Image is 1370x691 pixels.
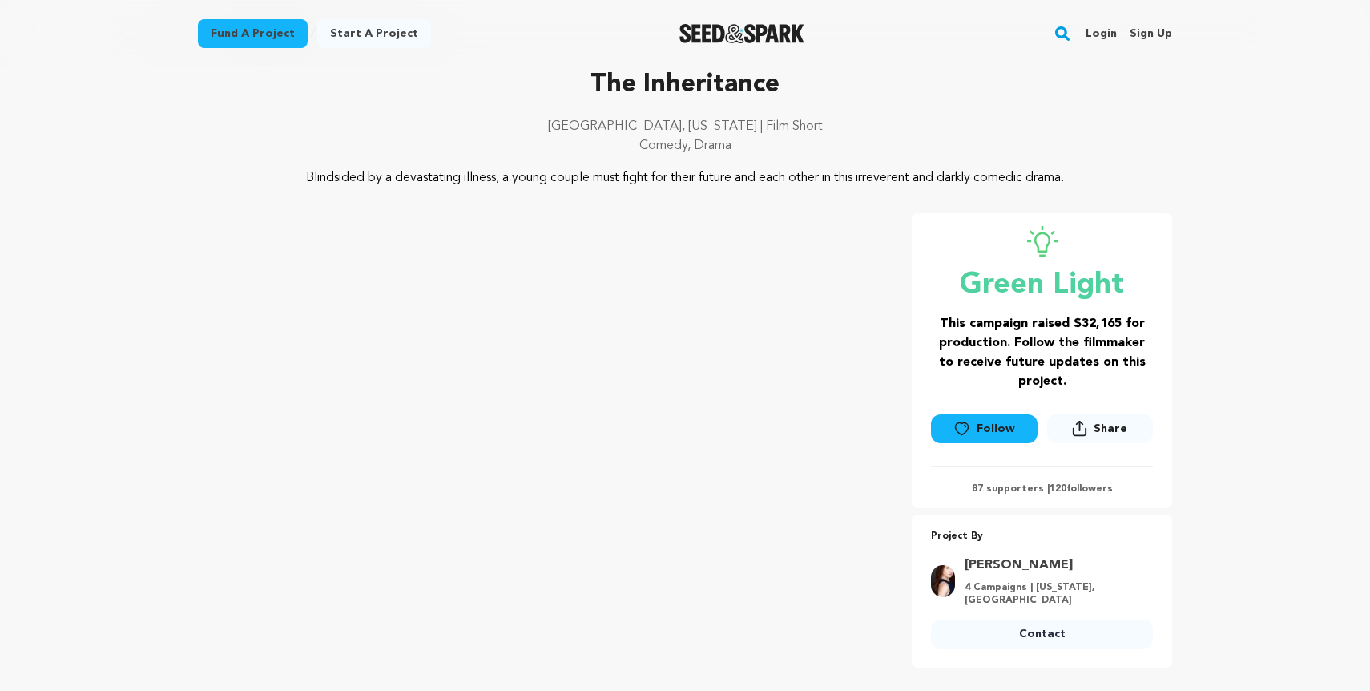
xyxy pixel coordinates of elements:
span: Share [1094,421,1127,437]
img: Seed&Spark Logo Dark Mode [679,24,805,43]
a: Sign up [1130,21,1172,46]
span: 120 [1050,484,1066,494]
img: 48fe50f892404f8a.jpg [931,565,955,597]
a: Login [1086,21,1117,46]
p: [GEOGRAPHIC_DATA], [US_STATE] | Film Short [198,117,1172,136]
p: 87 supporters | followers [931,483,1153,495]
a: Goto Marissa Falsone profile [965,556,1143,575]
p: The Inheritance [198,66,1172,104]
h3: This campaign raised $32,165 for production. Follow the filmmaker to receive future updates on th... [931,314,1153,391]
a: Contact [931,620,1153,649]
p: Comedy, Drama [198,136,1172,156]
button: Share [1047,414,1153,443]
a: Seed&Spark Homepage [679,24,805,43]
p: Project By [931,527,1153,546]
p: 4 Campaigns | [US_STATE], [GEOGRAPHIC_DATA] [965,581,1143,607]
a: Start a project [317,19,431,48]
a: Fund a project [198,19,308,48]
span: Share [1047,414,1153,450]
p: Green Light [931,269,1153,301]
a: Follow [931,414,1037,443]
p: Blindsided by a devastating illness, a young couple must fight for their future and each other in... [296,168,1075,188]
